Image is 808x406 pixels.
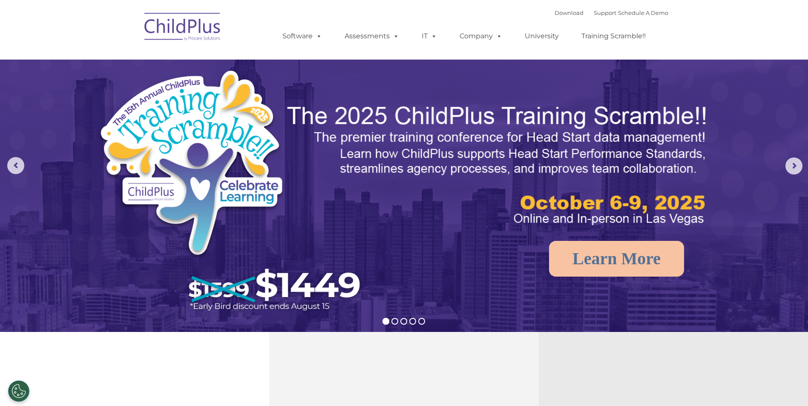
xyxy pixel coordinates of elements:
[549,241,684,277] a: Learn More
[451,28,511,45] a: Company
[118,56,144,63] span: Last name
[573,28,654,45] a: Training Scramble!!
[274,28,331,45] a: Software
[516,28,567,45] a: University
[669,314,808,406] iframe: Chat Widget
[555,9,668,16] font: |
[594,9,616,16] a: Support
[555,9,584,16] a: Download
[413,28,446,45] a: IT
[618,9,668,16] a: Schedule A Demo
[8,380,29,402] button: Cookies Settings
[140,7,225,49] img: ChildPlus by Procare Solutions
[336,28,408,45] a: Assessments
[118,91,155,97] span: Phone number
